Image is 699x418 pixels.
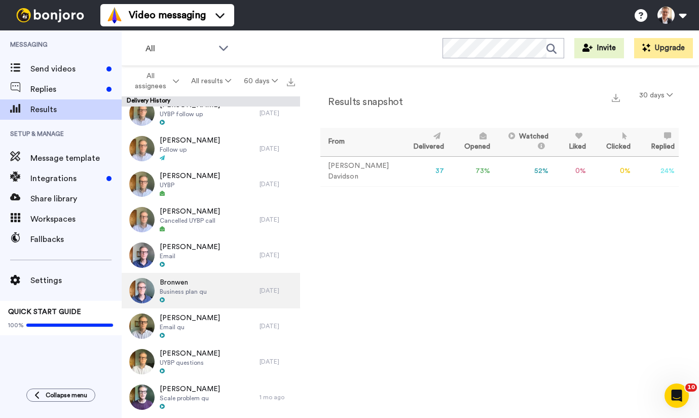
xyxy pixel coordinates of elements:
span: Share library [30,193,122,205]
th: Watched [494,128,553,156]
span: All [145,43,213,55]
th: Replied [635,128,679,156]
th: From [320,128,397,156]
div: Delivery History [122,96,300,107]
a: [PERSON_NAME]Email qu[DATE] [122,308,300,344]
img: c5acd3a1-88ba-4435-91b4-ba4d438e97f8-thumb.jpg [129,171,155,197]
th: Liked [553,128,590,156]
div: [DATE] [260,145,295,153]
th: Clicked [590,128,635,156]
img: c8011a79-1fa3-4108-a329-f523d882231b-thumb.jpg [129,207,155,232]
div: [DATE] [260,287,295,295]
a: [PERSON_NAME]Cancelled UYBP call[DATE] [122,202,300,237]
button: 60 days [238,72,284,90]
span: Integrations [30,172,102,185]
span: Email qu [160,323,220,331]
td: 73 % [448,156,494,186]
a: [PERSON_NAME]Email[DATE] [122,237,300,273]
div: [DATE] [260,180,295,188]
a: [PERSON_NAME]UYBP questions[DATE] [122,344,300,379]
span: Results [30,103,122,116]
span: Business plan qu [160,288,207,296]
button: Invite [574,38,624,58]
img: vm-color.svg [106,7,123,23]
img: 4d036e7b-7612-4704-ab83-287bf095bdc8-thumb.jpg [129,278,155,303]
button: All assignees [124,67,185,95]
a: [PERSON_NAME]Follow up[DATE] [122,131,300,166]
h2: Results snapshot [320,96,402,108]
div: [DATE] [260,322,295,330]
div: [DATE] [260,109,295,117]
th: Delivered [397,128,448,156]
img: export.svg [612,94,620,102]
td: 0 % [553,156,590,186]
button: All results [185,72,237,90]
button: Collapse menu [26,389,95,402]
img: 61c924d7-09f2-4ad4-82b4-442267cedb8e-thumb.jpg [129,385,155,410]
a: [PERSON_NAME]Scale problem qu1 mo ago [122,379,300,415]
button: Export all results that match these filters now. [284,74,298,89]
span: Email [160,252,220,260]
iframe: Intercom live chat [665,384,689,408]
td: 37 [397,156,448,186]
img: 6219862e-4e90-4a14-aedf-d3925a679173-thumb.jpg [129,313,155,339]
button: 30 days [633,86,679,104]
span: Scale problem qu [160,394,220,402]
div: [DATE] [260,358,295,366]
td: 24 % [635,156,679,186]
span: UYBP questions [160,359,220,367]
span: QUICK START GUIDE [8,308,81,316]
button: Export a summary of each team member’s results that match this filter now. [609,90,623,104]
img: d4c24b5f-6502-4cea-a28b-2c6893bda223-thumb.jpg [129,136,155,161]
span: UYBP [160,181,220,189]
div: [DATE] [260,216,295,224]
span: [PERSON_NAME] [160,135,220,146]
span: Collapse menu [46,391,87,399]
span: [PERSON_NAME] [160,313,220,323]
span: [PERSON_NAME] [160,171,220,181]
img: 20c63006-21e2-4217-8cd2-598e10ab8a3f-thumb.jpg [129,242,155,268]
td: [PERSON_NAME] Davidson [320,156,397,186]
a: [PERSON_NAME]UYBP[DATE] [122,166,300,202]
span: Settings [30,274,122,287]
img: export.svg [287,78,295,86]
div: [DATE] [260,251,295,259]
button: Upgrade [634,38,693,58]
img: bj-logo-header-white.svg [12,8,88,22]
span: Replies [30,83,102,95]
span: Cancelled UYBP call [160,217,220,225]
span: Video messaging [129,8,206,22]
div: 1 mo ago [260,393,295,401]
span: Workspaces [30,213,122,225]
th: Opened [448,128,494,156]
span: UYBP follow up [160,110,220,118]
td: 52 % [494,156,553,186]
span: Fallbacks [30,233,122,246]
span: [PERSON_NAME] [160,242,220,252]
span: Follow up [160,146,220,154]
span: Message template [30,152,122,164]
img: 24aa6180-da43-4975-97eb-6a72442a14e5-thumb.jpg [129,100,155,126]
span: Send videos [30,63,102,75]
span: [PERSON_NAME] [160,384,220,394]
span: Bronwen [160,277,207,288]
span: [PERSON_NAME] [160,349,220,359]
a: [PERSON_NAME]UYBP follow up[DATE] [122,95,300,131]
span: 100% [8,321,24,329]
span: All assignees [130,71,171,91]
span: [PERSON_NAME] [160,206,220,217]
img: dc75c52d-33e9-4c56-8d9d-c1356329a9d2-thumb.jpg [129,349,155,374]
span: 10 [685,384,697,392]
a: BronwenBusiness plan qu[DATE] [122,273,300,308]
td: 0 % [590,156,635,186]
